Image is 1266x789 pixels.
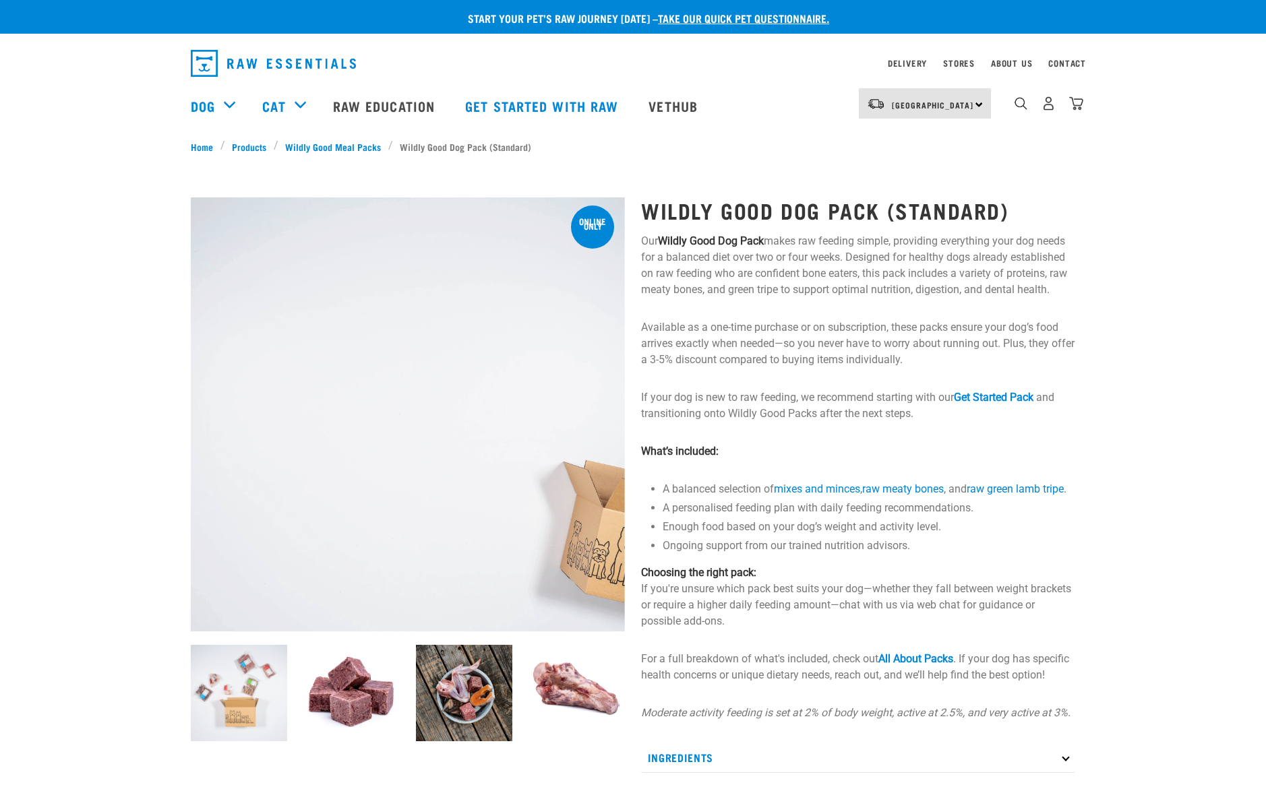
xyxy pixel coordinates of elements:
[278,139,388,154] a: Wildly Good Meal Packs
[641,319,1075,368] p: Available as a one-time purchase or on subscription, these packs ensure your dog’s food arrives e...
[303,645,400,741] img: Cubes
[878,652,953,665] a: All About Packs
[867,98,885,110] img: van-moving.png
[191,645,287,741] img: Dog 0 2sec
[191,139,1075,154] nav: breadcrumbs
[641,566,756,579] strong: Choosing the right pack:
[529,645,625,741] img: 1205 Veal Brisket 1pp 01
[452,79,635,133] a: Get started with Raw
[1069,96,1083,111] img: home-icon@2x.png
[663,519,1075,535] li: Enough food based on your dog’s weight and activity level.
[888,61,927,65] a: Delivery
[320,79,452,133] a: Raw Education
[641,565,1075,629] p: If you're unsure which pack best suits your dog—whether they fall between weight brackets or requ...
[641,743,1075,773] p: Ingredients
[862,482,944,495] a: raw meaty bones
[774,482,860,495] a: mixes and minces
[954,391,1033,404] a: Get Started Pack
[191,197,625,631] img: Dog 0 2sec
[1042,96,1056,111] img: user.png
[635,79,715,133] a: Vethub
[641,445,719,457] strong: What’s included:
[641,389,1075,422] p: If your dog is new to raw feeding, we recommend starting with our and transitioning onto Wildly G...
[180,44,1086,82] nav: dropdown navigation
[225,139,274,154] a: Products
[658,15,829,21] a: take our quick pet questionnaire.
[892,102,973,107] span: [GEOGRAPHIC_DATA]
[1048,61,1086,65] a: Contact
[663,481,1075,497] li: A balanced selection of , , and .
[191,50,356,77] img: Raw Essentials Logo
[641,651,1075,683] p: For a full breakdown of what's included, check out . If your dog has specific health concerns or ...
[191,96,215,116] a: Dog
[663,500,1075,516] li: A personalised feeding plan with daily feeding recommendations.
[641,198,1075,222] h1: Wildly Good Dog Pack (Standard)
[658,234,764,247] strong: Wildly Good Dog Pack
[663,538,1075,554] li: Ongoing support from our trained nutrition advisors.
[991,61,1032,65] a: About Us
[967,482,1064,495] a: raw green lamb tripe
[943,61,975,65] a: Stores
[416,645,512,741] img: Assortment of Raw Essentials Ingredients Including, Salmon Fillet, Cubed Beef And Tripe, Turkey W...
[641,233,1075,298] p: Our makes raw feeding simple, providing everything your dog needs for a balanced diet over two or...
[641,706,1071,719] em: Moderate activity feeding is set at 2% of body weight, active at 2.5%, and very active at 3%.
[262,96,285,116] a: Cat
[191,139,220,154] a: Home
[1015,97,1027,110] img: home-icon-1@2x.png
